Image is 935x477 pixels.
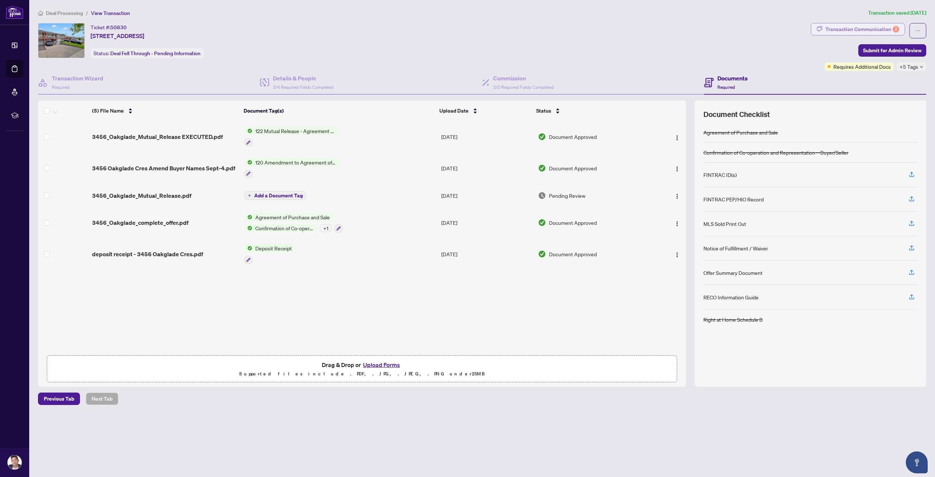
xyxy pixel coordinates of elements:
button: Add a Document Tag [244,191,306,200]
span: 2/2 Required Fields Completed [493,84,554,90]
button: Logo [671,217,683,228]
span: Document Approved [549,219,597,227]
th: (5) File Name [89,101,241,121]
button: Upload Forms [361,360,402,370]
span: Document Approved [549,133,597,141]
span: ellipsis [915,28,920,33]
span: Deposit Receipt [252,244,295,252]
span: Submit for Admin Review [863,45,921,56]
div: Transaction Communication [825,23,899,35]
span: Agreement of Purchase and Sale [252,213,333,221]
span: Drag & Drop orUpload FormsSupported files include .PDF, .JPG, .JPEG, .PNG under25MB [47,356,677,383]
span: View Transaction [91,10,130,16]
img: Document Status [538,164,546,172]
li: / [86,9,88,17]
span: Requires Additional Docs [833,63,891,71]
span: Required [52,84,69,90]
span: 3456_Oakglade_Mutual_Release EXECUTED.pdf [92,132,223,141]
td: [DATE] [438,207,535,239]
button: Transaction Communication2 [811,23,905,35]
span: Pending Review [549,192,585,200]
img: Status Icon [244,158,252,166]
button: Submit for Admin Review [858,44,926,57]
div: + 1 [320,224,332,232]
span: 50830 [110,24,127,31]
button: Status IconDeposit Receipt [244,244,295,264]
span: home [38,11,43,16]
h4: Commission [493,74,554,83]
button: Status Icon122 Mutual Release - Agreement of Purchase and Sale [244,127,339,147]
span: 3456_Oakglade_Mutual_Release.pdf [92,191,191,200]
th: Document Tag(s) [241,101,436,121]
span: Add a Document Tag [254,193,303,198]
img: Document Status [538,133,546,141]
td: [DATE] [438,121,535,152]
span: Confirmation of Co-operation and Representation—Buyer/Seller [252,224,317,232]
img: Profile Icon [8,455,22,469]
span: down [920,65,923,69]
th: Upload Date [436,101,533,121]
button: Logo [671,131,683,143]
button: Status IconAgreement of Purchase and SaleStatus IconConfirmation of Co-operation and Representati... [244,213,343,233]
img: Logo [674,193,680,199]
button: Logo [671,190,683,201]
span: +5 Tags [900,63,918,71]
div: MLS Sold Print Out [703,220,746,228]
button: Logo [671,162,683,174]
span: Drag & Drop or [322,360,402,370]
span: Document Approved [549,164,597,172]
h4: Transaction Wizard [52,74,103,83]
img: Status Icon [244,224,252,232]
article: Transaction saved [DATE] [868,9,926,17]
div: Status: [91,48,203,58]
td: [DATE] [438,184,535,207]
div: Notice of Fulfillment / Waiver [703,244,768,252]
button: Next Tab [86,393,118,405]
span: (5) File Name [92,107,124,115]
span: 3/4 Required Fields Completed [273,84,333,90]
div: Ticket #: [91,23,127,31]
span: [STREET_ADDRESS] [91,31,144,40]
button: Previous Tab [38,393,80,405]
div: RECO Information Guide [703,293,759,301]
div: Right at Home Schedule B [703,315,763,323]
span: Deal Processing [46,10,83,16]
div: Confirmation of Co-operation and Representation—Buyer/Seller [703,148,848,156]
img: Status Icon [244,213,252,221]
img: Document Status [538,219,546,227]
span: Status [536,107,551,115]
span: Document Checklist [703,109,770,120]
span: 120 Amendment to Agreement of Purchase and Sale [252,158,339,166]
span: Required [717,84,735,90]
img: Logo [674,135,680,141]
button: Status Icon120 Amendment to Agreement of Purchase and Sale [244,158,339,178]
span: 3456 Oakglade Cres Amend Buyer Names Sept-4.pdf [92,164,235,173]
h4: Documents [717,74,748,83]
img: IMG-W12215777_1.jpg [38,23,84,58]
span: deposit receipt - 3456 Oakglade Cres.pdf [92,250,203,258]
th: Status [533,101,650,121]
span: 3456_Oakglade_complete_offer.pdf [92,218,188,227]
span: Deal Fell Through - Pending Information [110,50,201,57]
button: Logo [671,248,683,260]
td: [DATE] [438,152,535,184]
button: Open asap [906,451,928,473]
div: FINTRAC ID(s) [703,171,737,179]
img: Status Icon [244,127,252,135]
td: [DATE] [438,238,535,270]
img: Document Status [538,192,546,200]
p: Supported files include .PDF, .JPG, .JPEG, .PNG under 25 MB [51,370,672,378]
img: Logo [674,252,680,258]
span: 122 Mutual Release - Agreement of Purchase and Sale [252,127,339,135]
span: Document Approved [549,250,597,258]
div: Offer Summary Document [703,269,763,277]
span: Upload Date [439,107,469,115]
h4: Details & People [273,74,333,83]
img: Logo [674,221,680,227]
img: logo [6,5,23,19]
img: Status Icon [244,244,252,252]
div: FINTRAC PEP/HIO Record [703,195,764,203]
span: plus [248,194,251,197]
img: Document Status [538,250,546,258]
